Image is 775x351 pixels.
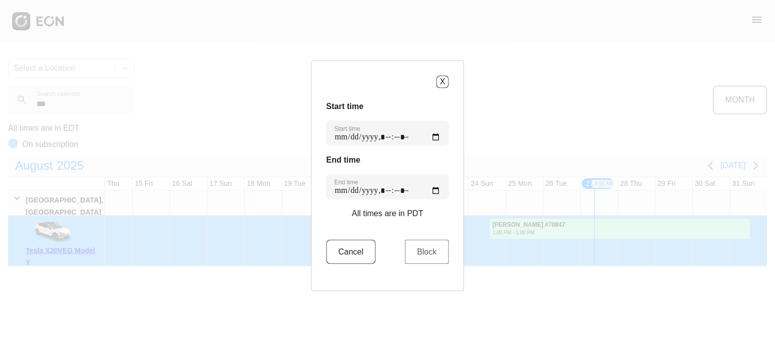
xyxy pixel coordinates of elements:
label: End time [335,178,358,186]
button: X [436,75,449,88]
h3: End time [326,154,449,166]
label: Start time [335,124,360,132]
p: All times are in PDT [352,207,423,219]
h3: Start time [326,100,449,112]
button: Block [405,239,449,264]
button: Cancel [326,239,376,264]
